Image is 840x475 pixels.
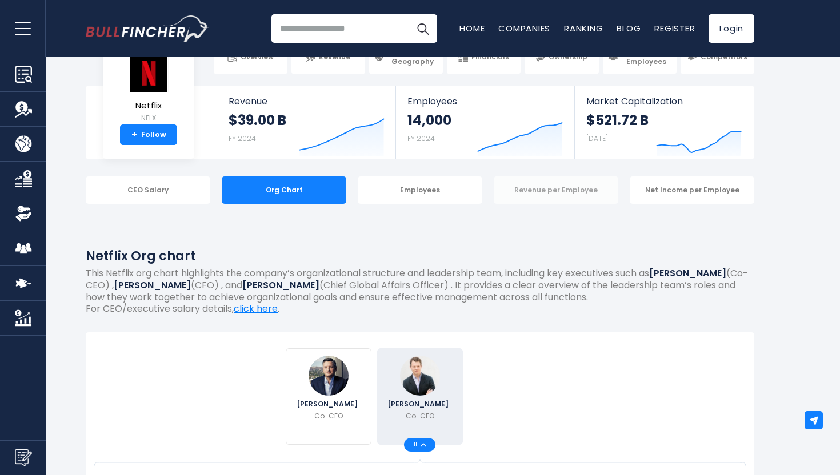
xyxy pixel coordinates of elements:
[217,86,396,159] a: Revenue $39.00 B FY 2024
[291,40,365,74] a: Revenue
[400,356,440,396] img: Greg Peters
[309,356,349,396] img: Ted Sarandos
[525,40,598,74] a: Ownership
[86,303,754,315] p: For CEO/executive salary details, .
[387,401,452,408] span: [PERSON_NAME]
[494,176,618,204] div: Revenue per Employee
[617,22,641,34] a: Blog
[586,111,649,129] strong: $521.72 B
[319,53,350,62] span: Revenue
[709,14,754,43] a: Login
[358,176,482,204] div: Employees
[407,134,435,143] small: FY 2024
[86,268,754,303] p: This Netflix org chart highlights the company’s organizational structure and leadership team, inc...
[575,86,753,159] a: Market Capitalization $521.72 B [DATE]
[621,48,671,66] span: CEO Salary / Employees
[131,130,137,140] strong: +
[114,279,191,292] b: [PERSON_NAME]
[128,54,169,125] a: Netflix NFLX
[564,22,603,34] a: Ranking
[396,86,574,159] a: Employees 14,000 FY 2024
[297,401,361,408] span: [PERSON_NAME]
[407,111,451,129] strong: 14,000
[286,348,371,445] a: Ted Sarandos [PERSON_NAME] Co-CEO
[681,40,754,74] a: Competitors
[222,176,346,204] div: Org Chart
[407,96,562,107] span: Employees
[86,176,210,204] div: CEO Salary
[701,53,747,62] span: Competitors
[447,40,521,74] a: Financials
[549,53,587,62] span: Ownership
[15,205,32,222] img: Ownership
[630,176,754,204] div: Net Income per Employee
[86,15,209,42] a: Go to homepage
[498,22,550,34] a: Companies
[586,96,742,107] span: Market Capitalization
[242,279,319,292] b: [PERSON_NAME]
[314,411,343,421] p: Co-CEO
[214,40,287,74] a: Overview
[406,411,434,421] p: Co-CEO
[86,247,754,265] h1: Netflix Org chart
[86,15,209,42] img: Bullfincher logo
[586,134,608,143] small: [DATE]
[129,101,169,111] span: Netflix
[229,134,256,143] small: FY 2024
[229,111,286,129] strong: $39.00 B
[603,40,677,74] a: CEO Salary / Employees
[129,113,169,123] small: NFLX
[234,302,278,315] a: click here
[120,124,177,145] a: +Follow
[409,14,437,43] button: Search
[241,53,274,62] span: Overview
[387,48,438,66] span: Product / Geography
[229,96,385,107] span: Revenue
[459,22,485,34] a: Home
[649,267,726,280] b: [PERSON_NAME]
[471,53,509,62] span: Financials
[654,22,695,34] a: Register
[414,442,421,448] span: 11
[369,40,443,74] a: Product / Geography
[377,348,463,445] a: Greg Peters [PERSON_NAME] Co-CEO 11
